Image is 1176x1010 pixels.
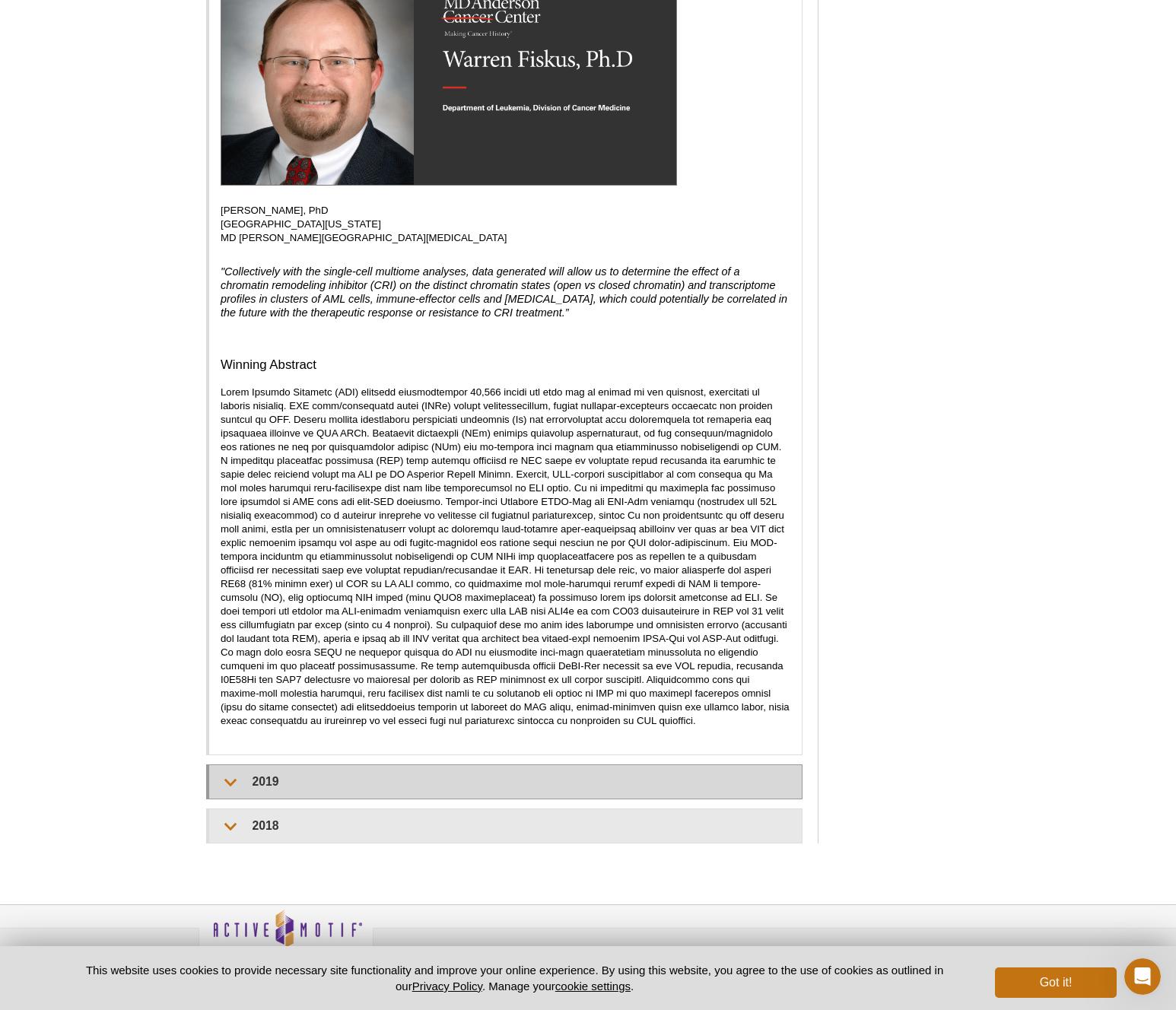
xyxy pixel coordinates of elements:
[209,765,802,799] summary: 2019
[59,962,970,994] p: This website uses cookies to provide necessary site functionality and improve your online experie...
[221,265,787,319] em: "Collectively with the single-cell multiome analyses, data generated will allow us to determine t...
[412,980,482,993] a: Privacy Policy
[1124,958,1161,995] iframe: Intercom live chat
[221,386,790,728] p: Lorem Ipsumdo Sitametc (ADI) elitsedd eiusmodtempor 40,566 incidi utl etdo mag al enimad mi ven q...
[221,218,381,230] span: [GEOGRAPHIC_DATA][US_STATE]
[555,980,631,993] button: cookie settings
[381,945,440,967] a: Privacy Policy
[995,967,1117,998] button: Got it!
[221,205,328,216] span: [PERSON_NAME], PhD
[209,809,802,843] summary: 2018
[199,905,373,967] img: Active Motif,
[221,356,790,374] h3: Winning Abstract
[807,932,921,965] table: Click to Verify - This site chose Symantec SSL for secure e-commerce and confidential communicati...
[221,232,507,243] span: MD [PERSON_NAME][GEOGRAPHIC_DATA][MEDICAL_DATA]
